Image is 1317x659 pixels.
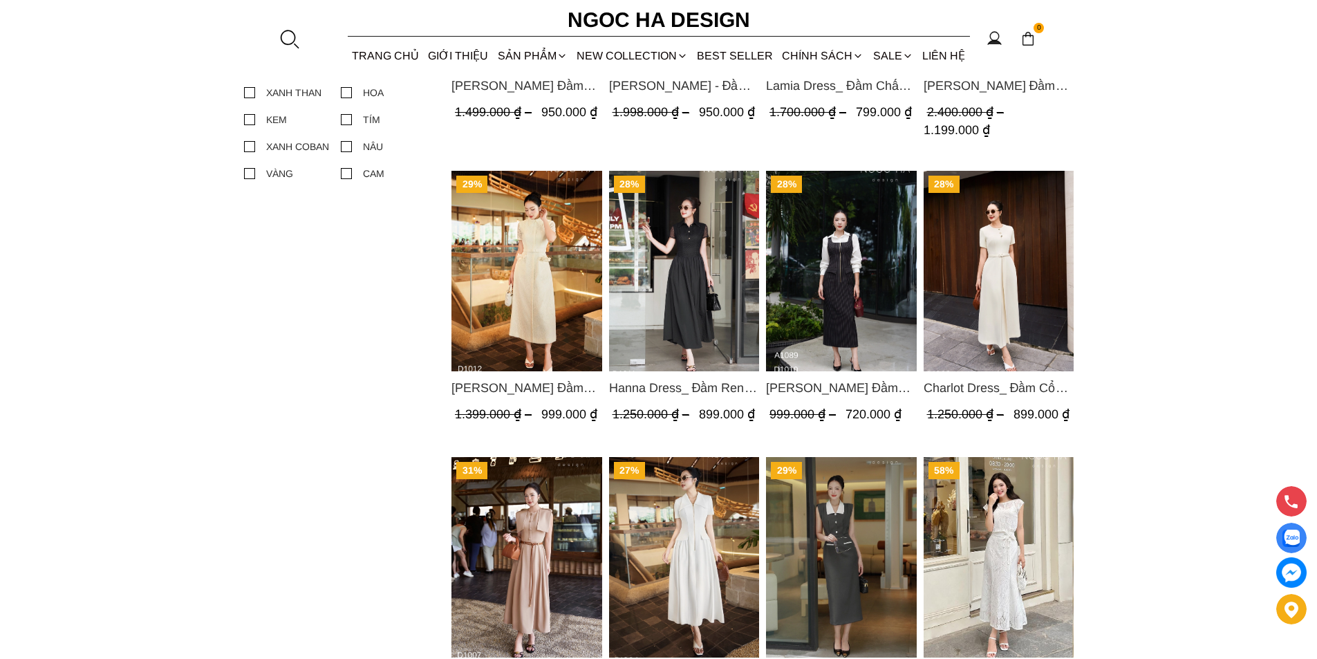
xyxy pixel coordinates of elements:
div: XANH THAN [266,85,321,100]
a: GIỚI THIỆU [424,37,493,74]
a: BEST SELLER [693,37,778,74]
a: LIÊN HỆ [917,37,969,74]
a: Product image - Helen Dress_ Đầm Xòe Choàng Vai Màu Bee Kaki D1007 [451,457,602,658]
a: Product image - Catherine Dress_ Đầm Ren Đính Hoa Túi Màu Kem D1012 [451,171,602,371]
img: Charlot Dress_ Đầm Cổ Tròn Xếp Ly Giữa Kèm Đai Màu Kem D1009 [923,171,1074,371]
a: Link to Louisa Dress_ Đầm Cổ Vest Cài Hoa Tùng May Gân Nổi Kèm Đai Màu Bee D952 [923,76,1074,95]
div: NÂU [363,139,383,154]
span: 1.499.000 ₫ [455,105,535,119]
a: Link to Hanna Dress_ Đầm Ren Mix Vải Thô Màu Đen D1011 [608,378,759,398]
img: Helen Dress_ Đầm Xòe Choàng Vai Màu Bee Kaki D1007 [451,457,602,658]
span: 799.000 ₫ [856,105,912,119]
span: 0 [1034,23,1045,34]
span: 2.400.000 ₫ [926,105,1007,119]
a: Product image - Hanna Dress_ Đầm Ren Mix Vải Thô Màu Đen D1011 [608,171,759,371]
span: Hanna Dress_ Đầm Ren Mix Vải Thô Màu Đen D1011 [608,378,759,398]
div: XANH COBAN [266,139,329,154]
span: 899.000 ₫ [1013,407,1069,421]
span: 1.700.000 ₫ [769,105,850,119]
span: 950.000 ₫ [541,105,597,119]
div: CAM [363,166,384,181]
div: KEM [266,112,287,127]
a: Product image - Charlot Dress_ Đầm Cổ Tròn Xếp Ly Giữa Kèm Đai Màu Kem D1009 [923,171,1074,371]
img: Mary Dress_ Đầm Kẻ Sọc Sát Nách Khóa Đồng D1010 [766,171,917,371]
span: 950.000 ₫ [698,105,754,119]
a: Link to Lamia Dress_ Đầm Chấm Bi Cổ Vest Màu Kem D1003 [766,76,917,95]
div: SẢN PHẨM [493,37,572,74]
span: 1.250.000 ₫ [926,407,1007,421]
div: VÀNG [266,166,293,181]
a: Product image - Mary Dress_ Đầm Kẻ Sọc Sát Nách Khóa Đồng D1010 [766,171,917,371]
span: [PERSON_NAME] Đầm Ren Đính Hoa Túi Màu Kem D1012 [451,378,602,398]
img: img-CART-ICON-ksit0nf1 [1020,31,1036,46]
img: Ivy Dress_ Đầm Bút Chì Vai Chờm Màu Ghi Mix Cổ Trắng D1005 [766,457,917,658]
a: Product image - Ivy Dress_ Đầm Bút Chì Vai Chờm Màu Ghi Mix Cổ Trắng D1005 [766,457,917,658]
span: [PERSON_NAME] Đầm Thun Ôm Kết Hợp Chân Váy Choàng Hông D975 [451,76,602,95]
a: Product image - Isabella Set_ Bộ Ren Áo Sơ Mi Vai Chờm Chân Váy Đuôi Cá Màu Trắng BJ139 [923,457,1074,658]
span: 1.998.000 ₫ [612,105,692,119]
span: 1.199.000 ₫ [923,123,989,137]
span: 899.000 ₫ [698,407,754,421]
span: Charlot Dress_ Đầm Cổ Tròn Xếp Ly Giữa Kèm Đai Màu Kem D1009 [923,378,1074,398]
div: HOA [363,85,384,100]
a: Ngoc Ha Design [555,3,763,37]
img: Hanna Dress_ Đầm Ren Mix Vải Thô Màu Đen D1011 [608,171,759,371]
a: TRANG CHỦ [348,37,424,74]
a: Link to Mary Dress_ Đầm Kẻ Sọc Sát Nách Khóa Đồng D1010 [766,378,917,398]
span: 999.000 ₫ [541,407,597,421]
span: 1.399.000 ₫ [455,407,535,421]
span: 999.000 ₫ [769,407,839,421]
div: TÍM [363,112,380,127]
a: messenger [1276,557,1307,588]
a: Link to Catherine Dress_ Đầm Ren Đính Hoa Túi Màu Kem D1012 [451,378,602,398]
span: [PERSON_NAME] - Đầm Vest Dáng Xòe Kèm Đai D713 [608,76,759,95]
img: Display image [1282,530,1300,547]
img: Ella Dress_Đầm Xếp Ly Xòe Khóa Đồng Màu Trắng D1006 [608,457,759,658]
a: Link to Charlot Dress_ Đầm Cổ Tròn Xếp Ly Giữa Kèm Đai Màu Kem D1009 [923,378,1074,398]
a: Product image - Ella Dress_Đầm Xếp Ly Xòe Khóa Đồng Màu Trắng D1006 [608,457,759,658]
span: Lamia Dress_ Đầm Chấm Bi Cổ Vest Màu Kem D1003 [766,76,917,95]
span: [PERSON_NAME] Đầm Kẻ Sọc Sát Nách Khóa Đồng D1010 [766,378,917,398]
a: Link to Irene Dress - Đầm Vest Dáng Xòe Kèm Đai D713 [608,76,759,95]
a: NEW COLLECTION [572,37,692,74]
span: 720.000 ₫ [846,407,902,421]
div: Chính sách [778,37,868,74]
img: Catherine Dress_ Đầm Ren Đính Hoa Túi Màu Kem D1012 [451,171,602,371]
a: Link to Lisa Dress_ Đầm Thun Ôm Kết Hợp Chân Váy Choàng Hông D975 [451,76,602,95]
a: SALE [868,37,917,74]
a: Display image [1276,523,1307,553]
img: Isabella Set_ Bộ Ren Áo Sơ Mi Vai Chờm Chân Váy Đuôi Cá Màu Trắng BJ139 [923,457,1074,658]
span: 1.250.000 ₫ [612,407,692,421]
span: [PERSON_NAME] Đầm Cổ Vest Cài Hoa Tùng May Gân Nổi Kèm Đai Màu Bee D952 [923,76,1074,95]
